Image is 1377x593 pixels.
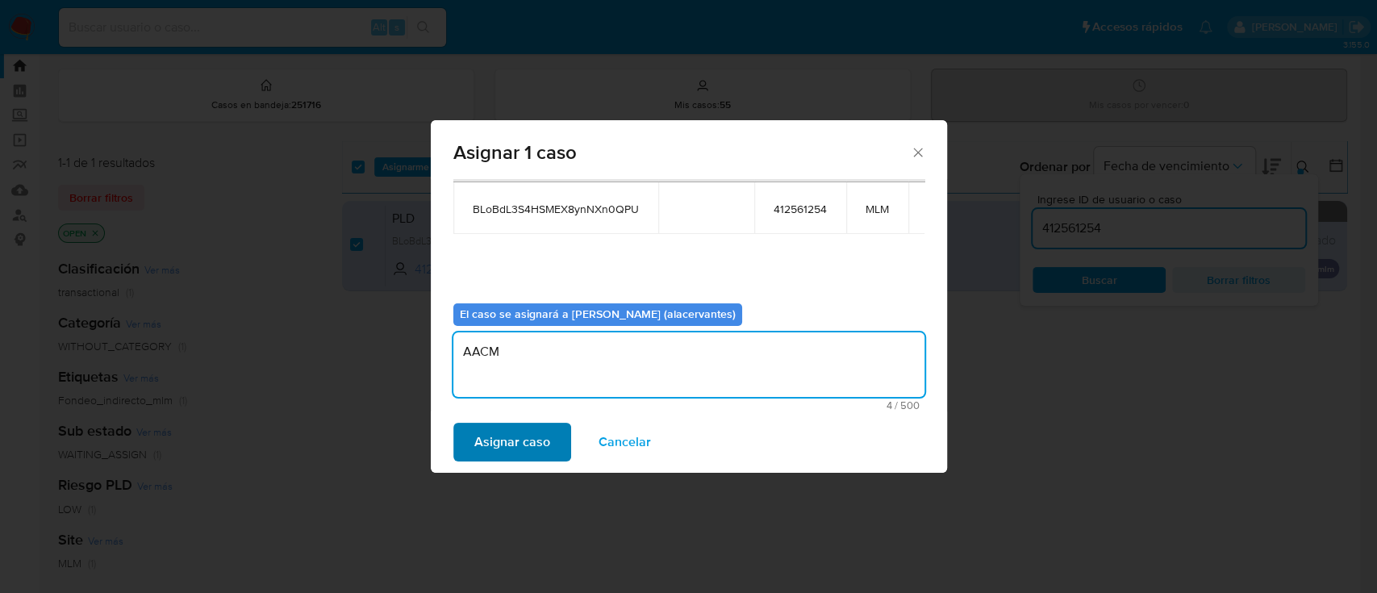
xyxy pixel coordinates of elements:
button: Asignar caso [453,423,571,461]
textarea: AACM [453,332,924,397]
span: 412561254 [774,202,827,216]
b: El caso se asignará a [PERSON_NAME] (alacervantes) [460,306,736,322]
span: Asignar caso [474,424,550,460]
button: Cerrar ventana [910,144,924,159]
button: Cancelar [578,423,672,461]
span: MLM [866,202,889,216]
span: BLoBdL3S4HSMEX8ynNXn0QPU [473,202,639,216]
span: Cancelar [599,424,651,460]
span: Máximo 500 caracteres [458,400,920,411]
span: Asignar 1 caso [453,143,911,162]
div: assign-modal [431,120,947,473]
